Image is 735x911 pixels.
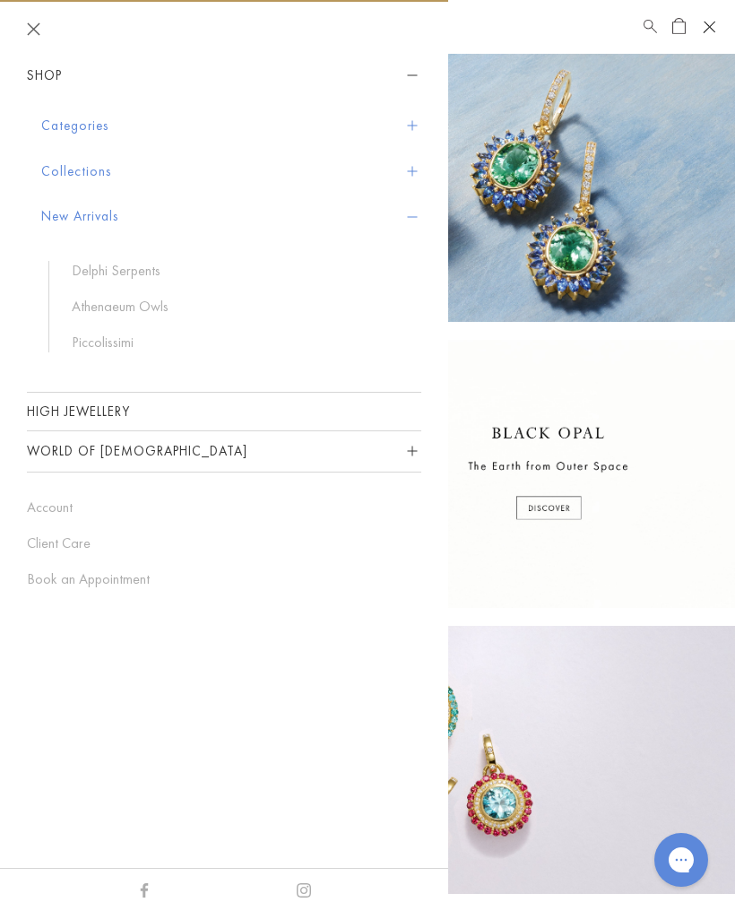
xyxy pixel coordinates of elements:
[672,16,686,38] a: Open Shopping Bag
[27,22,40,36] button: Close navigation
[72,333,403,352] a: Piccolissimi
[644,16,657,38] a: Search
[41,149,421,195] button: Collections
[27,56,421,96] button: Shop
[41,194,421,239] button: New Arrivals
[41,103,421,149] button: Categories
[27,393,421,430] a: High Jewellery
[27,498,421,517] a: Account
[27,56,421,473] nav: Sidebar navigation
[72,261,403,281] a: Delphi Serpents
[696,13,722,40] button: Open navigation
[137,880,151,899] a: Facebook
[72,297,403,317] a: Athenaeum Owls
[27,534,421,553] a: Client Care
[645,827,717,893] iframe: Gorgias live chat messenger
[297,880,311,899] a: Instagram
[27,569,421,589] a: Book an Appointment
[27,431,421,472] button: World of [DEMOGRAPHIC_DATA]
